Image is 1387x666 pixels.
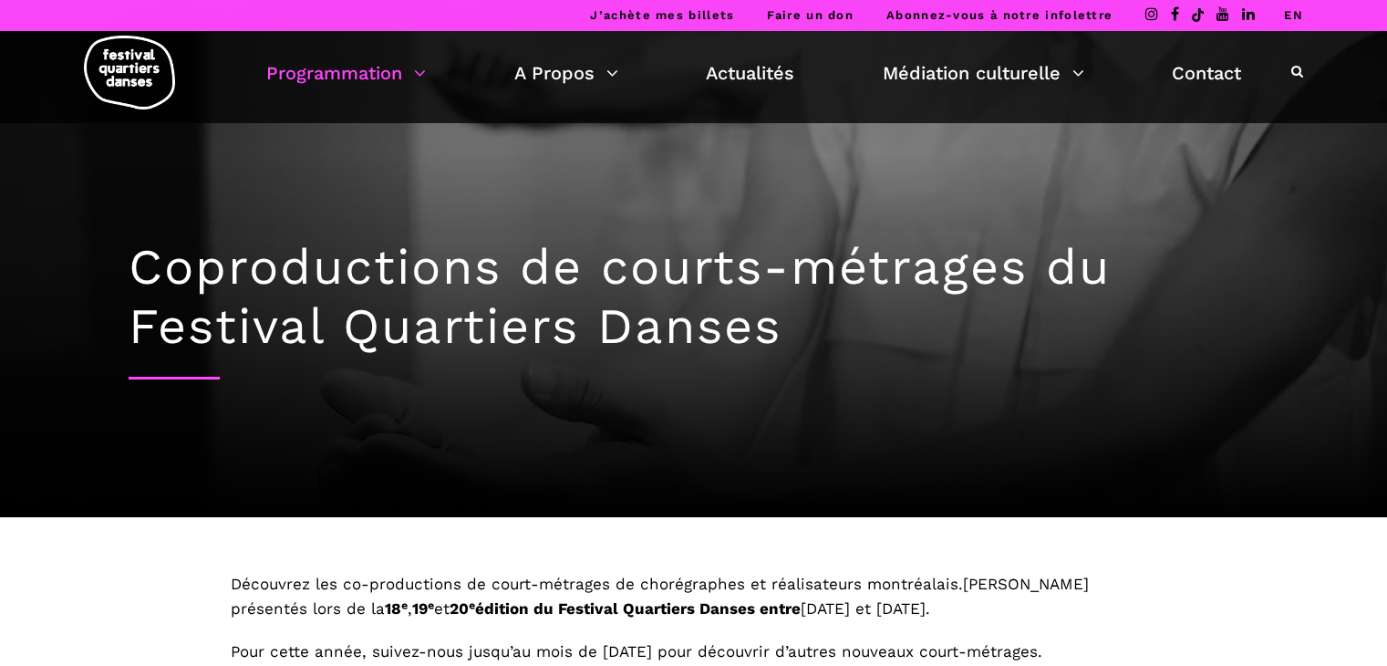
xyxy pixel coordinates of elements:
[706,57,794,88] a: Actualités
[475,599,801,618] strong: édition du Festival Quartiers Danses entre
[767,8,854,22] a: Faire un don
[1284,8,1303,22] a: EN
[129,238,1259,357] h1: Coproductions de courts-métrages du Festival Quartiers Danses
[514,57,618,88] a: A Propos
[590,8,734,22] a: J’achète mes billets
[385,599,408,618] strong: 18ᵉ
[886,8,1113,22] a: Abonnez-vous à notre infolettre
[883,57,1084,88] a: Médiation culturelle
[1172,57,1241,88] a: Contact
[231,640,1155,664] p: Pour cette année, suivez-nous jusqu’au mois de [DATE] pour découvrir d’autres nouveaux court-métr...
[231,572,1155,621] p: Découvrez les co-productions de court-métrages de chorégraphes et réalisateurs montréalais.[PERSO...
[412,599,434,618] strong: 19ᵉ
[450,599,475,618] strong: 20ᵉ
[266,57,426,88] a: Programmation
[84,36,175,109] img: logo-fqd-med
